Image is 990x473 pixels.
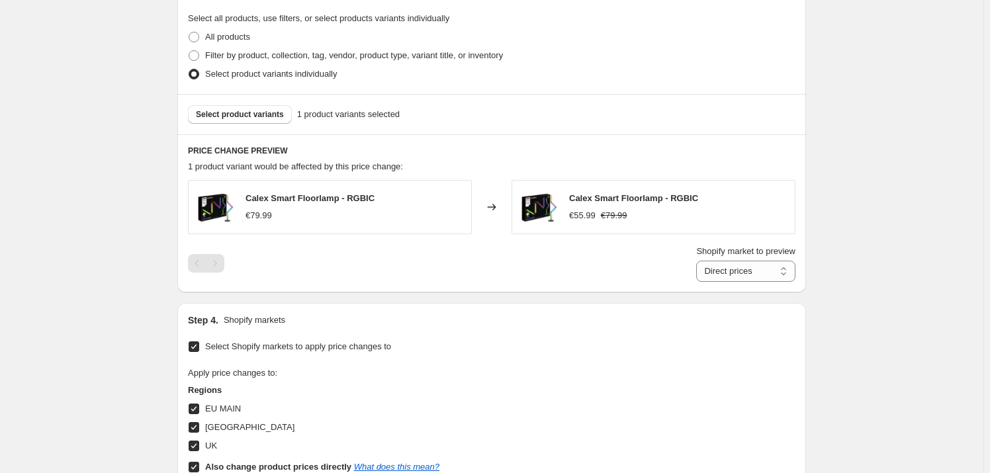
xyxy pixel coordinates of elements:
[297,108,400,121] span: 1 product variants selected
[519,187,559,227] img: Calex-Smart-Floorlamp-RGBIC_80x.png
[205,422,294,432] span: [GEOGRAPHIC_DATA]
[205,462,351,472] b: Also change product prices directly
[188,105,292,124] button: Select product variants
[205,404,241,413] span: EU MAIN
[188,384,439,397] h3: Regions
[246,209,272,222] div: €79.99
[569,193,698,203] span: Calex Smart Floorlamp - RGBIC
[195,187,235,227] img: Calex-Smart-Floorlamp-RGBIC_80x.png
[205,341,391,351] span: Select Shopify markets to apply price changes to
[188,314,218,327] h2: Step 4.
[205,50,503,60] span: Filter by product, collection, tag, vendor, product type, variant title, or inventory
[196,109,284,120] span: Select product variants
[188,161,403,171] span: 1 product variant would be affected by this price change:
[188,254,224,273] nav: Pagination
[188,13,449,23] span: Select all products, use filters, or select products variants individually
[354,462,439,472] a: What does this mean?
[696,246,795,256] span: Shopify market to preview
[205,441,217,451] span: UK
[205,69,337,79] span: Select product variants individually
[601,209,627,222] strike: €79.99
[224,314,285,327] p: Shopify markets
[569,209,596,222] div: €55.99
[188,146,795,156] h6: PRICE CHANGE PREVIEW
[188,368,277,378] span: Apply price changes to:
[205,32,250,42] span: All products
[246,193,375,203] span: Calex Smart Floorlamp - RGBIC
